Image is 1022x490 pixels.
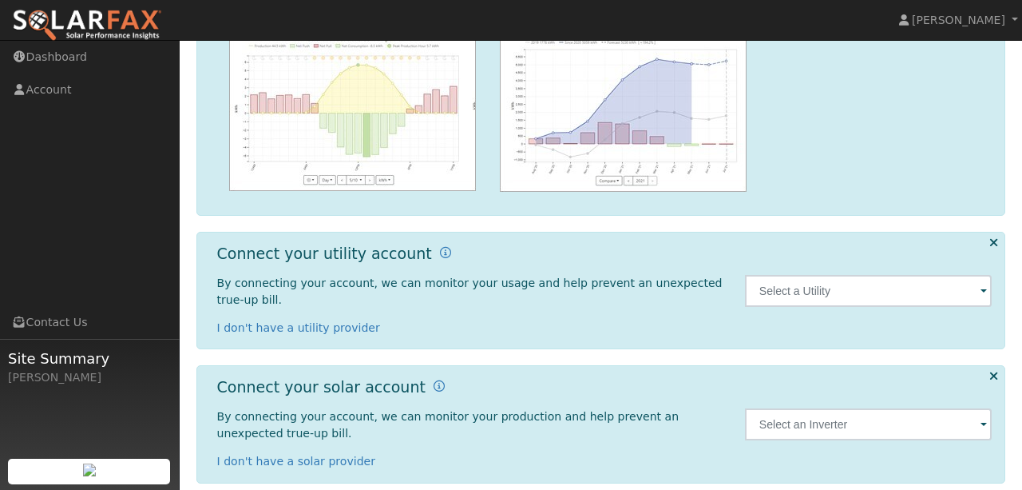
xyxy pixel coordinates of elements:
div: [PERSON_NAME] [8,369,171,386]
h1: Connect your utility account [217,245,432,263]
img: retrieve [83,464,96,476]
a: I don't have a utility provider [217,321,380,334]
span: By connecting your account, we can monitor your production and help prevent an unexpected true-up... [217,410,679,440]
span: By connecting your account, we can monitor your usage and help prevent an unexpected true-up bill. [217,277,723,306]
span: Site Summary [8,348,171,369]
img: SolarFax [12,9,162,42]
h1: Connect your solar account [217,378,426,396]
input: Select a Utility [745,275,992,307]
a: I don't have a solar provider [217,455,376,468]
span: [PERSON_NAME] [912,14,1005,26]
input: Select an Inverter [745,408,992,440]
